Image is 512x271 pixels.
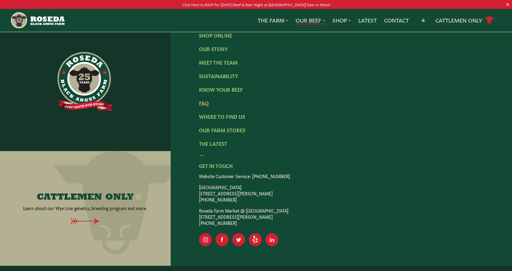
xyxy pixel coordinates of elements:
p: Website Customer Service: [PHONE_NUMBER] [199,173,483,179]
p: Roseda Farm Market @ [GEOGRAPHIC_DATA] [STREET_ADDRESS][PERSON_NAME] [PHONE_NUMBER] [199,207,483,226]
a: Shop [332,16,351,24]
a: Our Story [199,45,228,52]
img: https://roseda.com/wp-content/uploads/2021/06/roseda-25-full@2x.png [58,52,113,111]
a: Cattlemen Only [435,15,494,26]
a: FAQ [199,99,209,106]
a: Know Your Beef [199,86,243,93]
a: Sustainability [199,72,238,79]
a: Shop Online [199,32,232,38]
h4: CATTLEMEN ONLY [37,193,134,202]
a: The Latest [199,140,227,147]
a: Visit Our Facebook Page [216,233,228,246]
nav: Main Navigation [10,9,502,32]
a: The Farm [258,16,288,24]
a: Visit Our LinkedIn Page [265,233,278,246]
a: CATTLEMEN ONLY Learn about our Wye Line genetics, breeding program and more. [14,193,157,211]
a: Meet The Team [199,59,238,66]
a: Visit Our Yelp Page [249,233,262,246]
a: Where To Find Us [199,113,245,120]
a: Latest [358,16,377,24]
a: Visit Our Twitter Page [232,233,245,246]
img: https://roseda.com/wp-content/uploads/2021/05/roseda-25-header.png [10,11,65,29]
p: Click Here to RSVP for [DATE] Beef & Beer Night at [GEOGRAPHIC_DATA]! Rain or Shine! [26,1,486,8]
a: Our Farm Stores [199,126,245,133]
a: Contact [384,16,409,24]
a: Our Beef [296,16,325,24]
p: [GEOGRAPHIC_DATA] [STREET_ADDRESS][PERSON_NAME] [PHONE_NUMBER] [199,184,483,202]
div: — [199,151,483,158]
a: Visit Our Instagram Page [199,233,212,246]
p: Learn about our Wye Line genetics, breeding program and more. [23,205,147,211]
